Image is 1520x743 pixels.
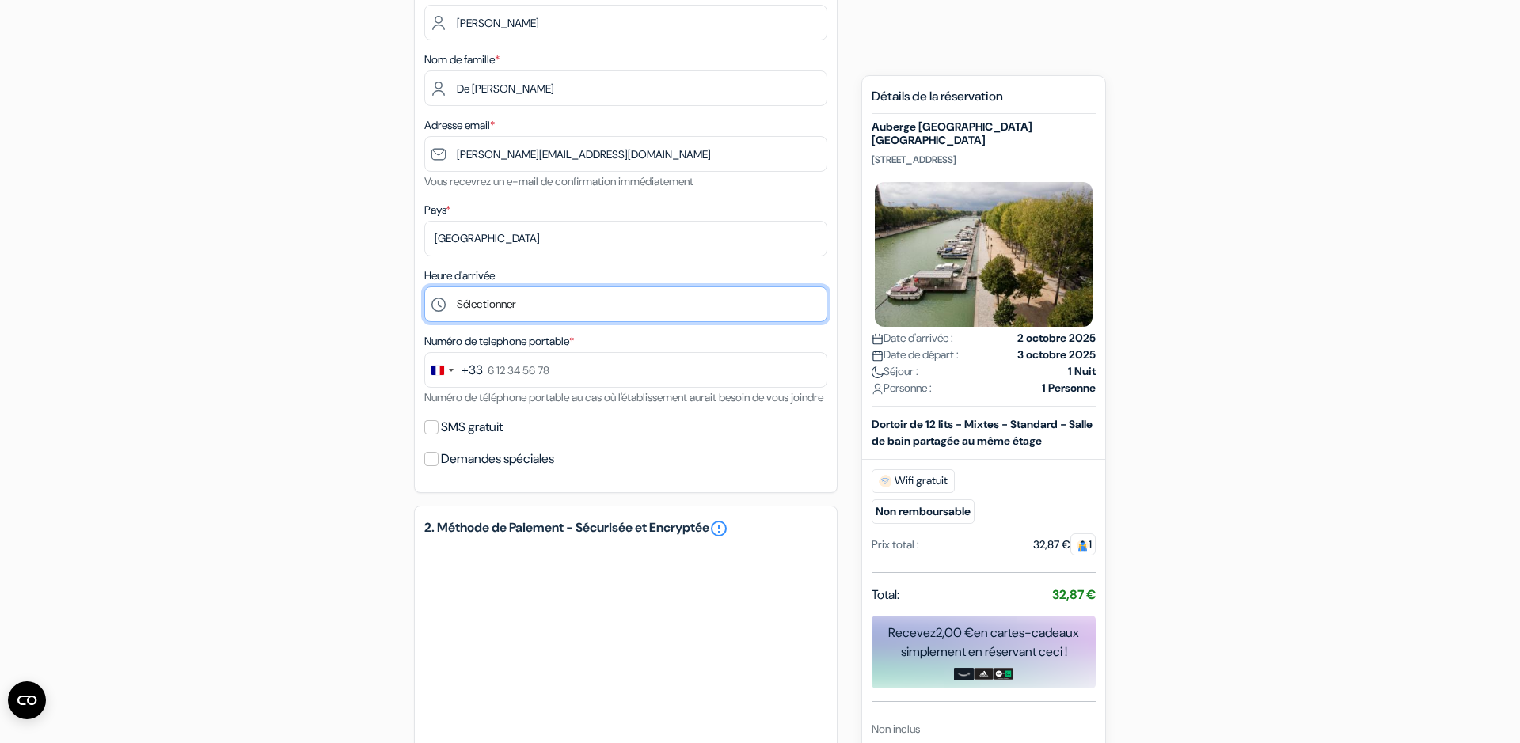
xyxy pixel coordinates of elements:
[872,350,883,362] img: calendar.svg
[424,136,827,172] input: Entrer adresse e-mail
[872,536,919,553] div: Prix total :
[424,390,823,404] small: Numéro de téléphone portable au cas où l'établissement aurait besoin de vous joindre
[424,5,827,40] input: Entrez votre prénom
[872,330,953,347] span: Date d'arrivée :
[1070,533,1096,555] span: 1
[974,668,994,680] img: adidas-card.png
[872,624,1096,661] div: Recevez en cartes-cadeaux simplement en réservant ceci !
[424,51,500,68] label: Nom de famille
[441,448,554,470] label: Demandes spéciales
[936,624,974,641] span: 2,00 €
[1017,347,1096,363] strong: 3 octobre 2025
[872,469,955,493] span: Wifi gratuit
[872,154,1096,166] p: [STREET_ADDRESS]
[1042,380,1096,396] strong: 1 Personne
[1052,586,1096,603] strong: 32,87 €
[1033,536,1096,553] div: 32,87 €
[424,352,827,388] input: 6 12 34 56 78
[425,353,483,387] button: Change country, selected France (+33)
[872,417,1092,448] b: Dortoir de 12 lits - Mixtes - Standard - Salle de bain partagée au même étage
[424,519,827,538] h5: 2. Méthode de Paiement - Sécurisée et Encryptée
[424,267,495,284] label: Heure d'arrivée
[424,70,827,106] input: Entrer le nom de famille
[424,117,495,134] label: Adresse email
[424,333,574,350] label: Numéro de telephone portable
[424,202,450,218] label: Pays
[872,586,899,605] span: Total:
[462,361,483,380] div: +33
[441,416,503,438] label: SMS gratuit
[1068,363,1096,380] strong: 1 Nuit
[8,681,46,719] button: Ouvrir le widget CMP
[872,499,975,524] small: Non remboursable
[872,721,1096,737] div: Non inclus
[879,475,891,487] img: free_wifi.svg
[872,333,883,345] img: calendar.svg
[709,519,728,538] a: error_outline
[424,174,693,188] small: Vous recevrez un e-mail de confirmation immédiatement
[954,668,974,680] img: amazon-card-no-text.png
[872,89,1096,114] h5: Détails de la réservation
[1017,330,1096,347] strong: 2 octobre 2025
[872,383,883,395] img: user_icon.svg
[994,668,1013,680] img: uber-uber-eats-card.png
[872,363,918,380] span: Séjour :
[872,120,1096,147] h5: Auberge [GEOGRAPHIC_DATA] [GEOGRAPHIC_DATA]
[872,366,883,378] img: moon.svg
[1077,540,1089,552] img: guest.svg
[872,380,932,396] span: Personne :
[872,347,959,363] span: Date de départ :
